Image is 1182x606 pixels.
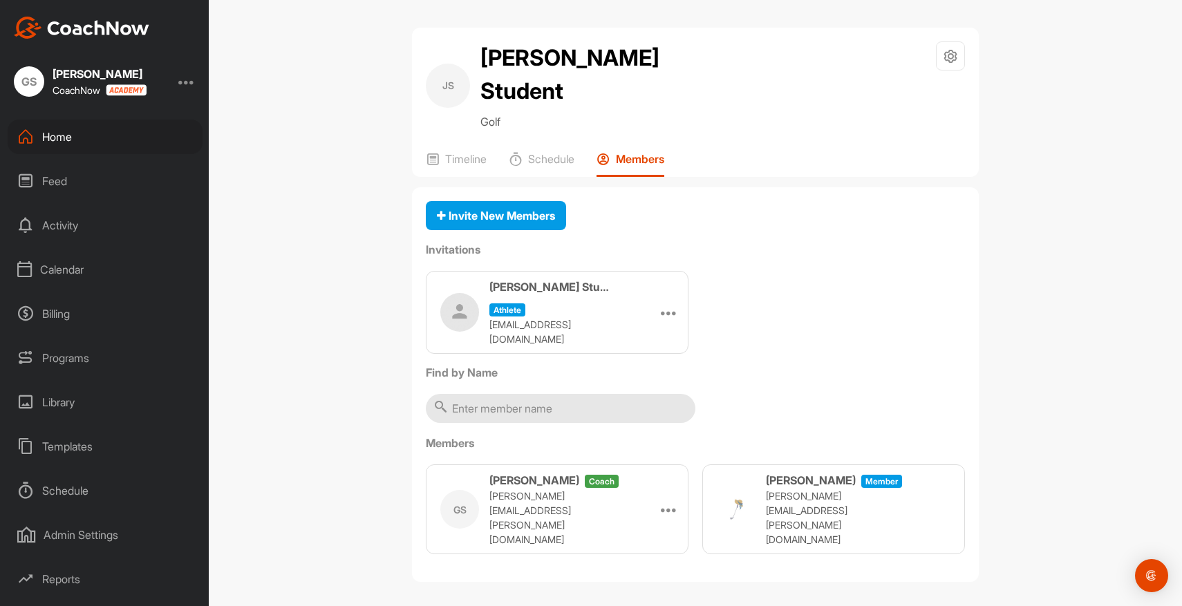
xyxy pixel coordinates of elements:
div: GS [440,490,479,529]
p: Golf [480,113,667,130]
p: [PERSON_NAME][EMAIL_ADDRESS][PERSON_NAME][DOMAIN_NAME] [489,489,628,547]
img: CoachNow acadmey [106,84,147,96]
div: Feed [8,164,203,198]
img: CoachNow [14,17,149,39]
div: Open Intercom Messenger [1135,559,1168,592]
p: Timeline [445,152,487,166]
p: Schedule [528,152,574,166]
span: Invite New Members [437,209,555,222]
input: Enter member name [426,394,695,423]
div: Activity [8,208,203,243]
img: user [717,490,756,529]
label: Find by Name [426,364,965,381]
div: JS [426,64,470,108]
p: Members [616,152,664,166]
div: CoachNow [53,84,147,96]
button: Invite New Members [426,201,566,231]
h2: [PERSON_NAME] Student [480,41,667,108]
span: Member [861,475,902,488]
div: Reports [8,562,203,596]
div: GS [14,66,44,97]
p: [PERSON_NAME][EMAIL_ADDRESS][PERSON_NAME][DOMAIN_NAME] [766,489,904,547]
div: Programs [8,341,203,375]
h3: [PERSON_NAME] [489,472,579,489]
div: Templates [8,429,203,464]
span: athlete [489,303,525,316]
div: Schedule [8,473,203,508]
img: user [440,293,479,332]
div: Admin Settings [8,518,203,552]
div: Calendar [8,252,203,287]
div: Home [8,120,203,154]
label: Invitations [426,241,965,258]
div: Library [8,385,203,419]
p: [EMAIL_ADDRESS][DOMAIN_NAME] [489,317,628,346]
div: Billing [8,296,203,331]
div: [PERSON_NAME] [53,68,147,79]
h3: [PERSON_NAME] Student [489,278,614,295]
span: coach [585,475,619,488]
label: Members [426,435,965,451]
h3: [PERSON_NAME] [766,472,856,489]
